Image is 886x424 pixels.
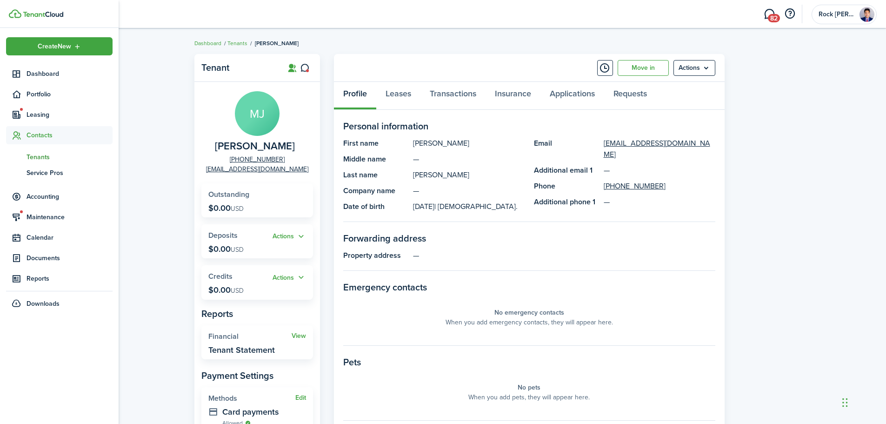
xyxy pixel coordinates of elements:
[235,91,280,136] avatar-text: MJ
[27,89,113,99] span: Portfolio
[208,230,238,241] span: Deposits
[27,69,113,79] span: Dashboard
[230,155,285,164] a: [PHONE_NUMBER]
[413,154,525,165] panel-main-description: —
[343,119,715,133] panel-main-section-title: Personal information
[208,285,244,295] p: $0.00
[604,82,656,110] a: Requests
[604,138,715,160] a: [EMAIL_ADDRESS][DOMAIN_NAME]
[413,138,525,149] panel-main-description: [PERSON_NAME]
[486,82,540,110] a: Insurance
[208,244,244,254] p: $0.00
[194,39,221,47] a: Dashboard
[446,317,613,327] panel-main-placeholder-description: When you add emergency contacts, they will appear here.
[38,43,71,50] span: Create New
[597,60,613,76] button: Timeline
[6,37,113,55] button: Open menu
[27,299,60,309] span: Downloads
[27,152,113,162] span: Tenants
[6,149,113,165] a: Tenants
[222,407,306,417] widget-stats-description: Card payments
[201,307,313,321] panel-main-subtitle: Reports
[731,323,886,424] iframe: Chat Widget
[27,274,113,283] span: Reports
[782,6,798,22] button: Open resource center
[618,60,669,76] a: Move in
[343,231,715,245] panel-main-section-title: Forwarding address
[540,82,604,110] a: Applications
[273,272,306,283] button: Open menu
[413,185,525,196] panel-main-description: —
[231,245,244,255] span: USD
[343,250,408,261] panel-main-title: Property address
[343,185,408,196] panel-main-title: Company name
[768,14,780,22] span: 82
[273,272,306,283] button: Actions
[534,196,599,208] panel-main-title: Additional phone 1
[231,286,244,296] span: USD
[6,269,113,288] a: Reports
[27,233,113,242] span: Calendar
[208,394,295,403] widget-stats-title: Methods
[413,169,525,181] panel-main-description: [PERSON_NAME]
[215,141,295,152] span: Megan Johnson
[673,60,715,76] menu-btn: Actions
[859,7,874,22] img: Rock Knoll Property Group LLC
[273,231,306,242] button: Actions
[6,165,113,181] a: Service Pros
[534,138,599,160] panel-main-title: Email
[231,204,244,214] span: USD
[201,62,276,73] panel-main-title: Tenant
[842,389,848,417] div: Drag
[27,253,113,263] span: Documents
[420,82,486,110] a: Transactions
[227,39,247,47] a: Tenants
[295,394,306,402] button: Edit
[343,154,408,165] panel-main-title: Middle name
[434,201,518,212] span: | [DEMOGRAPHIC_DATA].
[27,110,113,120] span: Leasing
[6,65,113,83] a: Dashboard
[343,169,408,181] panel-main-title: Last name
[208,271,233,282] span: Credits
[208,203,244,213] p: $0.00
[273,231,306,242] button: Open menu
[343,355,715,369] panel-main-section-title: Pets
[255,39,299,47] span: [PERSON_NAME]
[518,383,540,392] panel-main-placeholder-title: No pets
[819,11,856,18] span: Rock Knoll Property Group LLC
[27,168,113,178] span: Service Pros
[208,189,249,200] span: Outstanding
[413,250,715,261] panel-main-description: —
[376,82,420,110] a: Leases
[27,192,113,202] span: Accounting
[604,181,666,192] a: [PHONE_NUMBER]
[208,332,292,341] widget-stats-title: Financial
[494,308,564,317] panel-main-placeholder-title: No emergency contacts
[23,12,63,17] img: TenantCloud
[534,181,599,192] panel-main-title: Phone
[208,345,275,355] widget-stats-description: Tenant Statement
[673,60,715,76] button: Open menu
[292,332,306,340] a: View
[343,280,715,294] panel-main-section-title: Emergency contacts
[343,138,408,149] panel-main-title: First name
[27,130,113,140] span: Contacts
[201,369,313,383] panel-main-subtitle: Payment Settings
[760,2,778,26] a: Messaging
[9,9,21,18] img: TenantCloud
[534,165,599,176] panel-main-title: Additional email 1
[27,212,113,222] span: Maintenance
[206,164,308,174] a: [EMAIL_ADDRESS][DOMAIN_NAME]
[413,201,525,212] panel-main-description: [DATE]
[343,201,408,212] panel-main-title: Date of birth
[468,392,590,402] panel-main-placeholder-description: When you add pets, they will appear here.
